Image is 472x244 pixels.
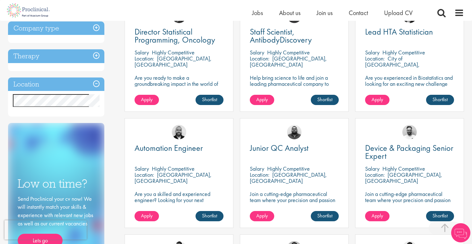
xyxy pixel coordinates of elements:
[135,171,212,184] p: [GEOGRAPHIC_DATA], [GEOGRAPHIC_DATA]
[196,211,223,221] a: Shortlist
[365,142,453,161] span: Device & Packaging Senior Expert
[250,211,274,221] a: Apply
[196,95,223,105] a: Shortlist
[135,55,154,62] span: Location:
[365,55,385,62] span: Location:
[250,55,269,62] span: Location:
[365,28,454,36] a: Lead HTA Statistician
[135,165,149,172] span: Salary
[250,142,309,153] span: Junior QC Analyst
[8,21,104,35] h3: Company type
[250,55,327,68] p: [GEOGRAPHIC_DATA], [GEOGRAPHIC_DATA]
[365,191,454,215] p: Join a cutting-edge pharmaceutical team where your precision and passion for quality will help sh...
[317,9,333,17] a: Join us
[135,142,203,153] span: Automation Engineer
[267,49,310,56] p: Highly Competitive
[371,96,383,103] span: Apply
[287,125,302,139] img: Ashley Bennett
[365,75,454,99] p: Are you experienced in Biostatistics and looking for an exciting new challenge where you can assi...
[426,211,454,221] a: Shortlist
[402,125,417,139] img: Emile De Beer
[135,144,223,152] a: Automation Engineer
[250,49,264,56] span: Salary
[311,211,339,221] a: Shortlist
[371,212,383,219] span: Apply
[250,75,339,105] p: Help bring science to life and join a leading pharmaceutical company to play a key role in delive...
[365,165,380,172] span: Salary
[365,144,454,160] a: Device & Packaging Senior Expert
[256,96,268,103] span: Apply
[256,212,268,219] span: Apply
[135,171,154,178] span: Location:
[252,9,263,17] a: Jobs
[349,9,368,17] a: Contact
[279,9,301,17] a: About us
[172,125,186,139] img: Jordan Kiely
[18,177,95,190] h3: Low on time?
[250,171,327,184] p: [GEOGRAPHIC_DATA], [GEOGRAPHIC_DATA]
[365,211,389,221] a: Apply
[250,165,264,172] span: Salary
[365,26,433,37] span: Lead HTA Statistician
[135,211,159,221] a: Apply
[152,49,195,56] p: Highly Competitive
[135,49,149,56] span: Salary
[365,55,420,74] p: City of [GEOGRAPHIC_DATA], [GEOGRAPHIC_DATA]
[365,171,385,178] span: Location:
[250,28,339,44] a: Staff Scientist, AntibodyDiscovery
[384,9,413,17] a: Upload CV
[8,77,104,91] h3: Location
[135,26,215,45] span: Director Statistical Programming, Oncology
[135,55,212,68] p: [GEOGRAPHIC_DATA], [GEOGRAPHIC_DATA]
[152,165,195,172] p: Highly Competitive
[135,75,223,105] p: Are you ready to make a groundbreaking impact in the world of biotechnology? Join a growing compa...
[8,49,104,63] h3: Therapy
[365,171,442,184] p: [GEOGRAPHIC_DATA], [GEOGRAPHIC_DATA]
[250,171,269,178] span: Location:
[365,49,380,56] span: Salary
[451,223,470,242] img: Chatbot
[250,144,339,152] a: Junior QC Analyst
[250,26,312,45] span: Staff Scientist, AntibodyDiscovery
[267,165,310,172] p: Highly Competitive
[311,95,339,105] a: Shortlist
[426,95,454,105] a: Shortlist
[141,212,153,219] span: Apply
[250,191,339,215] p: Join a cutting-edge pharmaceutical team where your precision and passion for quality will help sh...
[135,95,159,105] a: Apply
[135,28,223,44] a: Director Statistical Programming, Oncology
[4,220,87,240] iframe: reCAPTCHA
[382,49,425,56] p: Highly Competitive
[382,165,425,172] p: Highly Competitive
[365,95,389,105] a: Apply
[250,95,274,105] a: Apply
[135,191,223,215] p: Are you a skilled and experienced engineer? Looking for your next opportunity to assist with impa...
[141,96,153,103] span: Apply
